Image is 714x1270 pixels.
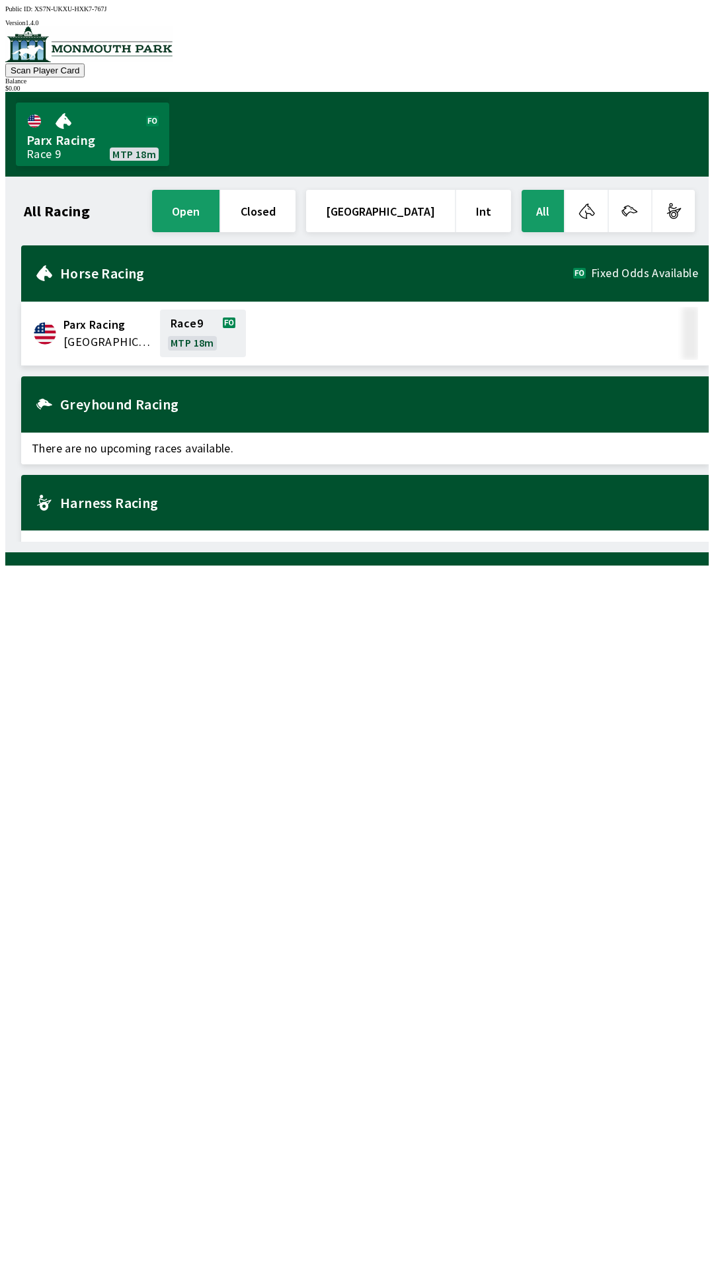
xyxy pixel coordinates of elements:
img: venue logo [5,26,173,62]
button: Int [456,190,511,232]
span: There are no upcoming races available. [21,433,709,464]
a: Race9MTP 18m [160,310,246,357]
h2: Harness Racing [60,497,698,508]
span: MTP 18m [171,337,214,348]
span: Race 9 [171,318,203,329]
div: Balance [5,77,709,85]
span: There are no upcoming races available. [21,530,709,562]
button: open [152,190,219,232]
span: Fixed Odds Available [591,268,698,278]
span: United States [63,333,152,351]
div: $ 0.00 [5,85,709,92]
button: All [522,190,564,232]
div: Version 1.4.0 [5,19,709,26]
button: closed [221,190,296,232]
h2: Greyhound Racing [60,399,698,409]
span: Parx Racing [63,316,152,333]
button: [GEOGRAPHIC_DATA] [306,190,455,232]
span: Parx Racing [26,132,159,149]
h2: Horse Racing [60,268,573,278]
span: MTP 18m [112,149,156,159]
a: Parx RacingRace 9MTP 18m [16,103,169,166]
button: Scan Player Card [5,63,85,77]
span: XS7N-UKXU-HXK7-767J [34,5,106,13]
h1: All Racing [24,206,90,216]
div: Race 9 [26,149,61,159]
div: Public ID: [5,5,709,13]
